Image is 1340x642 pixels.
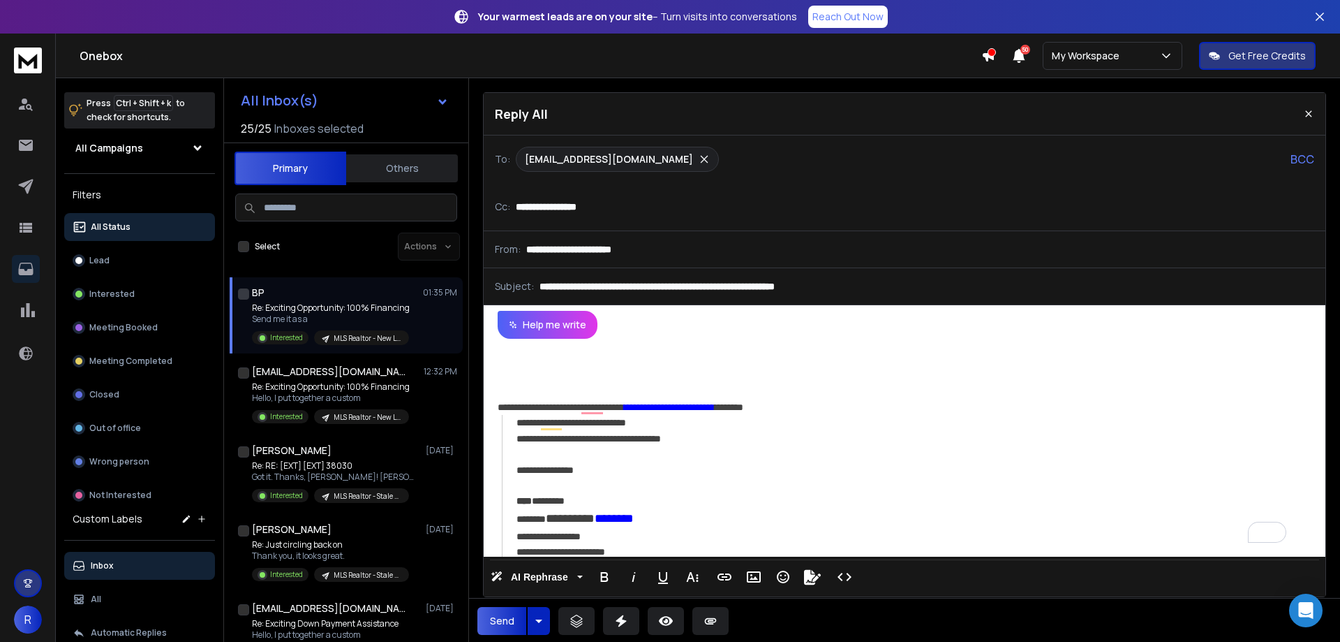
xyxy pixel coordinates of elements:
[80,48,981,64] h1: Onebox
[64,185,215,205] h3: Filters
[64,134,215,162] button: All Campaigns
[591,563,618,591] button: Bold (Ctrl+B)
[252,365,405,379] h1: [EMAIL_ADDRESS][DOMAIN_NAME]
[64,347,215,375] button: Meeting Completed
[770,563,796,591] button: Emoticons
[64,381,215,409] button: Closed
[252,314,410,325] p: Send me it as a
[89,322,158,333] p: Meeting Booked
[495,279,534,293] p: Subject:
[484,339,1325,557] div: To enrich screen reader interactions, please activate Accessibility in Grammarly extension settings
[346,153,458,184] button: Others
[91,594,101,605] p: All
[14,48,42,73] img: logo
[525,152,693,166] p: [EMAIL_ADDRESS][DOMAIN_NAME]
[64,213,215,241] button: All Status
[812,10,884,24] p: Reach Out Now
[234,152,346,185] button: Primary
[64,552,215,580] button: Inbox
[114,95,173,111] span: Ctrl + Shift + k
[679,563,706,591] button: More Text
[64,414,215,442] button: Out of office
[334,570,401,581] p: MLS Realtor - Stale Listing
[426,603,457,614] p: [DATE]
[241,120,271,137] span: 25 / 25
[488,563,586,591] button: AI Rephrase
[426,524,457,535] p: [DATE]
[423,287,457,298] p: 01:35 PM
[1290,151,1314,168] p: BCC
[89,289,135,300] p: Interested
[252,286,265,300] h1: BP
[89,423,141,434] p: Out of office
[831,563,858,591] button: Code View
[334,333,401,344] p: MLS Realtor - New Listing
[14,606,42,634] button: R
[255,241,280,252] label: Select
[64,585,215,613] button: All
[64,481,215,509] button: Not Interested
[64,314,215,342] button: Meeting Booked
[252,523,332,537] h1: [PERSON_NAME]
[230,87,460,115] button: All Inbox(s)
[478,10,653,23] strong: Your warmest leads are on your site
[426,445,457,456] p: [DATE]
[64,247,215,275] button: Lead
[252,629,409,641] p: Hello, I put together a custom
[1289,594,1323,627] div: Open Intercom Messenger
[91,560,114,571] p: Inbox
[252,393,410,404] p: Hello, I put together a custom
[64,280,215,308] button: Interested
[252,601,405,615] h1: [EMAIL_ADDRESS][DOMAIN_NAME]
[808,6,888,28] a: Reach Out Now
[1199,42,1316,70] button: Get Free Credits
[274,120,364,137] h3: Inboxes selected
[498,311,597,339] button: Help me write
[650,563,676,591] button: Underline (Ctrl+U)
[89,255,110,266] p: Lead
[252,618,409,629] p: Re: Exciting Down Payment Assistance
[495,152,510,166] p: To:
[252,550,409,562] p: Thank you, it looks great.
[73,512,142,526] h3: Custom Labels
[424,366,457,377] p: 12:32 PM
[252,381,410,393] p: Re: Exciting Opportunity: 100% Financing
[1052,49,1125,63] p: My Workspace
[495,242,521,256] p: From:
[241,94,318,108] h1: All Inbox(s)
[334,412,401,423] p: MLS Realtor - New Listing
[334,491,401,502] p: MLS Realtor - Stale Listing
[270,569,303,580] p: Interested
[64,448,215,476] button: Wrong person
[620,563,647,591] button: Italic (Ctrl+I)
[252,460,419,472] p: Re: RE: [EXT] [EXT] 38030
[711,563,738,591] button: Insert Link (Ctrl+K)
[89,490,151,501] p: Not Interested
[270,490,303,501] p: Interested
[508,571,571,583] span: AI Rephrase
[1228,49,1306,63] p: Get Free Credits
[252,302,410,314] p: Re: Exciting Opportunity: 100% Financing
[270,333,303,343] p: Interested
[89,356,172,367] p: Meeting Completed
[87,96,185,124] p: Press to check for shortcuts.
[252,472,419,483] p: Got it. Thanks, [PERSON_NAME]! [PERSON_NAME]
[270,411,303,422] p: Interested
[477,607,526,635] button: Send
[75,141,143,155] h1: All Campaigns
[478,10,797,24] p: – Turn visits into conversations
[252,539,409,550] p: Re: Just circling back on
[495,104,548,124] p: Reply All
[252,444,332,458] h1: [PERSON_NAME]
[740,563,767,591] button: Insert Image (Ctrl+P)
[1020,45,1030,54] span: 50
[495,200,510,214] p: Cc:
[89,456,149,467] p: Wrong person
[91,221,131,233] p: All Status
[89,389,119,400] p: Closed
[91,627,167,639] p: Automatic Replies
[799,563,826,591] button: Signature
